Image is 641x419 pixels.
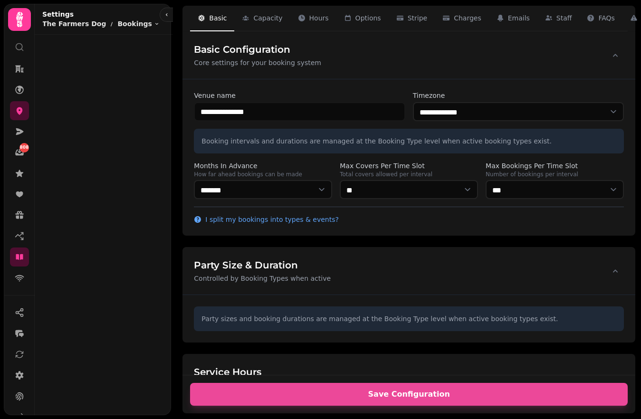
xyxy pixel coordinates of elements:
[486,161,624,171] label: Max Bookings Per Time Slot
[556,13,572,23] span: Staff
[234,6,290,31] button: Capacity
[598,13,614,23] span: FAQs
[194,91,405,100] label: Venue name
[253,13,282,23] span: Capacity
[20,144,29,151] span: 808
[201,314,616,324] p: Party sizes and booking durations are managed at the Booking Type level when active booking types...
[537,6,580,31] button: Staff
[389,6,435,31] button: Stripe
[336,6,389,31] button: Options
[194,215,339,224] button: I split my bookings into types & events?
[340,161,478,171] label: Max Covers Per Time Slot
[42,19,160,29] nav: breadcrumb
[408,13,428,23] span: Stripe
[579,6,622,31] button: FAQs
[489,6,537,31] button: Emails
[42,19,106,29] p: The Farmers Dog
[190,383,628,406] button: Save Configuration
[194,161,332,171] label: Months In Advance
[194,258,331,272] h3: Party Size & Duration
[194,365,432,379] h3: Service Hours
[413,91,624,100] label: Timezone
[42,10,160,19] h2: Settings
[190,6,234,31] button: Basic
[355,13,381,23] span: Options
[194,171,332,178] p: How far ahead bookings can be made
[194,43,321,56] h3: Basic Configuration
[201,136,616,146] p: Booking intervals and durations are managed at the Booking Type level when active booking types e...
[194,274,331,283] p: Controlled by Booking Types when active
[454,13,481,23] span: Charges
[508,13,530,23] span: Emails
[435,6,489,31] button: Charges
[486,171,624,178] p: Number of bookings per interval
[309,13,329,23] span: Hours
[10,143,29,162] a: 808
[290,6,336,31] button: Hours
[201,390,616,398] span: Save Configuration
[194,58,321,67] p: Core settings for your booking system
[340,171,478,178] p: Total covers allowed per interval
[209,13,227,23] span: Basic
[117,19,159,29] button: Bookings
